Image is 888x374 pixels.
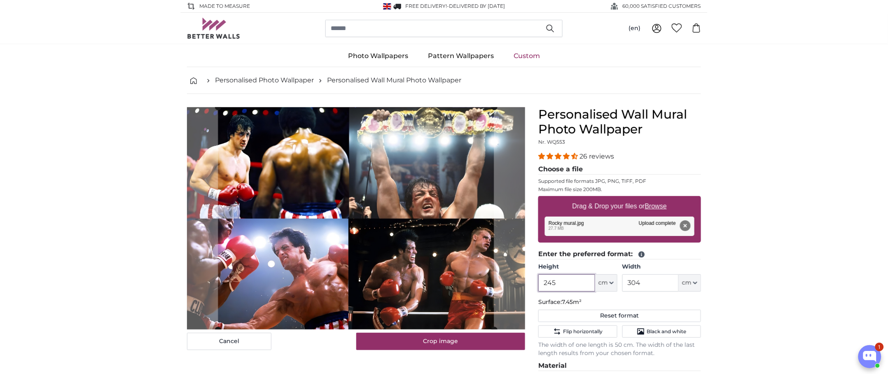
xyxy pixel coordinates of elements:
[406,3,447,9] span: FREE delivery!
[327,75,461,85] a: Personalised Wall Mural Photo Wallpaper
[356,333,526,350] button: Crop image
[215,75,314,85] a: Personalised Photo Wallpaper
[504,45,550,67] a: Custom
[622,325,701,338] button: Black and white
[595,274,617,292] button: cm
[538,178,701,185] p: Supported file formats JPG, PNG, TIFF, PDF
[449,3,505,9] span: Delivered by [DATE]
[538,263,617,271] label: Height
[447,3,505,9] span: -
[580,152,614,160] span: 26 reviews
[187,333,271,350] button: Cancel
[645,203,667,210] u: Browse
[538,298,701,306] p: Surface:
[875,343,884,351] div: 1
[682,279,692,287] span: cm
[647,328,686,335] span: Black and white
[338,45,418,67] a: Photo Wallpapers
[569,198,670,215] label: Drag & Drop your files or
[187,67,701,94] nav: breadcrumbs
[538,310,701,322] button: Reset format
[538,139,565,145] span: Nr. WQ553
[383,3,391,9] img: United Kingdom
[679,274,701,292] button: cm
[562,298,582,306] span: 7.45m²
[563,328,603,335] span: Flip horizontally
[538,361,701,371] legend: Material
[538,186,701,193] p: Maximum file size 200MB.
[538,152,580,160] span: 4.54 stars
[623,2,701,10] span: 60,000 SATISFIED CUSTOMERS
[622,263,701,271] label: Width
[538,249,701,259] legend: Enter the preferred format:
[418,45,504,67] a: Pattern Wallpapers
[538,325,617,338] button: Flip horizontally
[538,107,701,137] h1: Personalised Wall Mural Photo Wallpaper
[858,345,881,368] button: Open chatbox
[538,341,701,358] p: The width of one length is 50 cm. The width of the last length results from your chosen format.
[598,279,608,287] span: cm
[187,18,241,39] img: Betterwalls
[199,2,250,10] span: Made to Measure
[622,21,647,36] button: (en)
[538,164,701,175] legend: Choose a file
